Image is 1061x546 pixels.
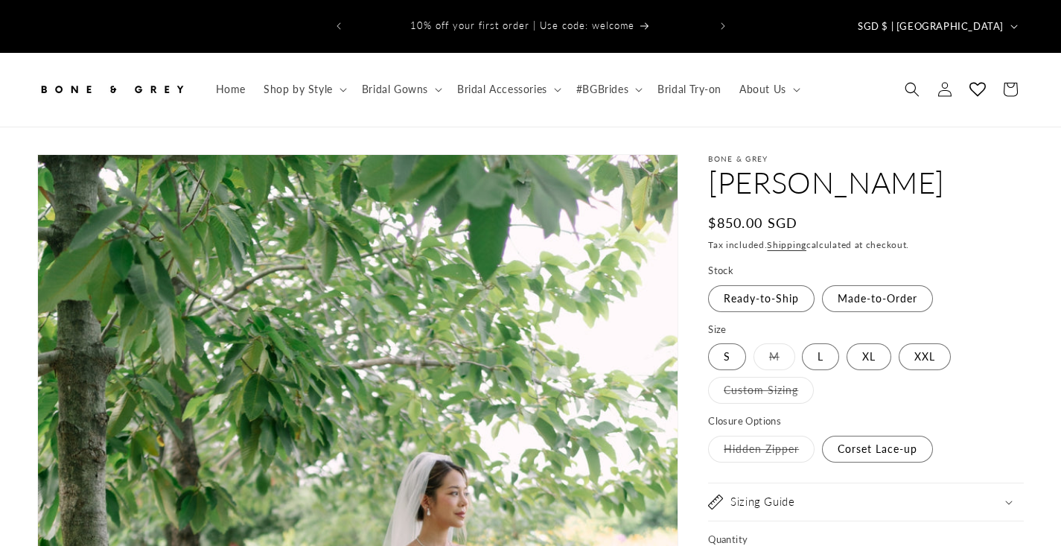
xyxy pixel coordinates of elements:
[802,343,839,370] label: L
[753,343,795,370] label: M
[649,74,730,105] a: Bridal Try-on
[576,83,628,96] span: #BGBrides
[739,83,786,96] span: About Us
[362,83,428,96] span: Bridal Gowns
[707,12,739,40] button: Next announcement
[708,285,815,312] label: Ready-to-Ship
[32,68,192,112] a: Bone and Grey Bridal
[457,83,547,96] span: Bridal Accessories
[410,19,634,31] span: 10% off your first order | Use code: welcome
[708,483,1024,521] summary: Sizing Guide
[847,343,891,370] label: XL
[708,163,1024,202] h1: [PERSON_NAME]
[322,12,355,40] button: Previous announcement
[708,264,735,279] legend: Stock
[708,414,783,429] legend: Closure Options
[730,74,806,105] summary: About Us
[708,323,728,337] legend: Size
[708,436,815,463] label: Hidden Zipper
[657,83,721,96] span: Bridal Try-on
[255,74,353,105] summary: Shop by Style
[708,213,797,233] span: $850.00 SGD
[822,436,933,463] label: Corset Lace-up
[708,377,814,404] label: Custom Sizing
[708,154,1024,163] p: Bone & Grey
[353,74,448,105] summary: Bridal Gowns
[708,343,746,370] label: S
[730,495,794,510] h2: Sizing Guide
[216,83,246,96] span: Home
[567,74,649,105] summary: #BGBrides
[448,74,567,105] summary: Bridal Accessories
[207,74,255,105] a: Home
[899,343,951,370] label: XXL
[264,83,333,96] span: Shop by Style
[858,19,1004,34] span: SGD $ | [GEOGRAPHIC_DATA]
[767,239,806,250] a: Shipping
[708,238,1024,253] div: Tax included. calculated at checkout.
[822,285,933,312] label: Made-to-Order
[37,73,186,106] img: Bone and Grey Bridal
[849,12,1024,40] button: SGD $ | [GEOGRAPHIC_DATA]
[896,73,928,106] summary: Search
